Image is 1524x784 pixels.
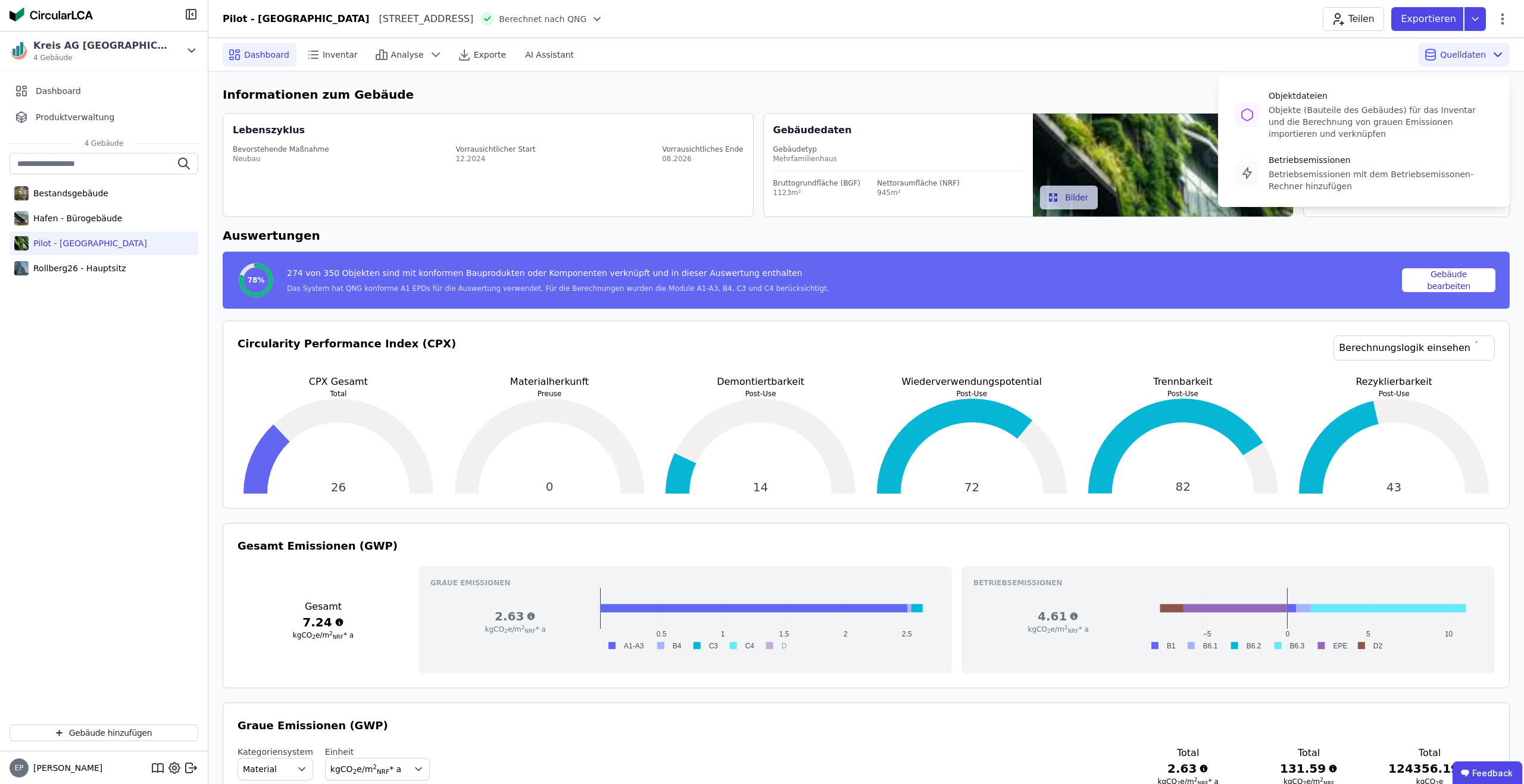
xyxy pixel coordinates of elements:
[333,634,343,640] sub: NRF
[1388,746,1471,760] h3: Total
[973,608,1143,625] h3: 4.61
[474,49,506,61] span: Exporte
[525,49,574,61] span: AI Assistant
[1082,389,1284,399] p: Post-Use
[391,49,424,61] span: Analyse
[504,628,508,634] sub: 2
[36,85,81,97] span: Dashboard
[499,13,586,25] span: Berechnet nach QNG
[223,86,1510,104] h6: Informationen zum Gebäude
[10,7,93,21] img: Concular
[1402,268,1495,292] button: Gebäude bearbeiten
[29,262,126,274] div: Rollberg26 - Hauptsitz
[773,145,1024,154] div: Gebäudetyp
[238,375,439,389] p: CPX Gesamt
[877,178,960,188] div: Nettoraumfläche (NRF)
[238,600,409,614] h3: Gesamt
[430,578,940,588] h3: Graue Emissionen
[233,145,329,154] div: Bevorstehende Maßnahme
[1028,625,1089,634] span: kgCO e/m * a
[373,763,377,770] sup: 2
[312,634,316,640] sub: 2
[1064,625,1068,631] sup: 2
[29,237,147,249] div: Pilot - [GEOGRAPHIC_DATA]
[1440,49,1486,61] span: Quelldaten
[1067,628,1078,634] sub: NRF
[10,725,198,741] button: Gebäude hinzufügen
[871,375,1073,389] p: Wiederverwendungspotential
[14,184,29,203] img: Bestandsgebäude
[1269,168,1492,192] div: Betriebsemissionen mit dem Betriebsemissonen-Rechner hinzufügen
[238,389,439,399] p: Total
[1333,335,1495,360] a: Berechnungslogik einsehen
[1147,760,1229,777] h3: 2.63
[287,267,829,284] div: 274 von 350 Objekten sind mit konformen Bauprodukten oder Komponenten verknüpft und in dieser Aus...
[1267,746,1350,760] h3: Total
[14,209,29,228] img: Hafen - Bürogebäude
[662,154,743,164] div: 08.2026
[973,578,1483,588] h3: Betriebsemissionen
[1320,777,1323,783] sup: 2
[1269,154,1492,166] div: Betriebsemissionen
[33,39,170,53] div: Kreis AG [GEOGRAPHIC_DATA]
[1047,628,1051,634] sub: 2
[238,717,1495,734] h3: Graue Emissionen (GWP)
[773,123,1033,137] div: Gebäudedaten
[430,608,600,625] h3: 2.63
[233,154,329,164] div: Neubau
[524,628,535,634] sub: NRF
[238,614,409,631] h3: 7.24
[377,768,389,775] sub: NRF
[662,145,743,154] div: Vorrausichtliches Ende
[287,284,829,293] div: Das System hat QNG konforme A1 EPDs für die Auswertung verwendet. Für die Berechnungen wurden die...
[370,12,474,26] div: [STREET_ADDRESS]
[455,154,535,164] div: 12.2024
[238,746,313,758] label: Kategoriensystem
[248,275,265,285] span: 78%
[238,538,1495,554] h3: Gesamt Emissionen (GWP)
[1269,104,1492,140] div: Objekte (Bauteile des Gebäudes) für das Inventar und die Berechnung von grauen Emissionen importi...
[1147,746,1229,760] h3: Total
[244,49,289,61] span: Dashboard
[238,335,456,375] h3: Circularity Performance Index (CPX)
[293,631,354,639] span: kgCO e/m * a
[238,758,313,780] button: Material
[1040,186,1098,209] button: Bilder
[14,234,29,253] img: Pilot - Green Building
[10,41,29,60] img: Kreis AG Germany
[323,49,358,61] span: Inventar
[773,178,861,188] div: Bruttogrundfläche (BGF)
[1388,760,1471,777] h3: 124356.19
[330,764,401,774] span: kgCO e/m * a
[449,375,651,389] p: Materialherkunft
[223,227,1510,244] h6: Auswertungen
[1194,777,1198,783] sup: 2
[660,389,861,399] p: Post-Use
[325,758,430,780] button: kgCO2e/m2NRF* a
[1082,375,1284,389] p: Trennbarkeit
[773,188,861,197] div: 1123m²
[660,375,861,389] p: Demontiertbarkeit
[521,625,525,631] sup: 2
[1267,760,1350,777] h3: 131.59
[33,53,170,62] span: 4 Gebäude
[233,123,305,137] div: Lebenszyklus
[455,145,535,154] div: Vorrausichtlicher Start
[1293,375,1495,389] p: Rezyklierbarkeit
[36,111,114,123] span: Produktverwaltung
[29,187,108,199] div: Bestandsgebäude
[15,764,24,772] span: EP
[73,139,136,148] span: 4 Gebäude
[223,12,370,26] div: Pilot - [GEOGRAPHIC_DATA]
[14,259,29,278] img: Rollberg26 - Hauptsitz
[353,768,357,775] sub: 2
[449,389,651,399] p: Preuse
[243,763,277,775] span: Material
[1401,12,1459,26] p: Exportieren
[29,212,122,224] div: Hafen - Bürogebäude
[1269,90,1492,102] div: Objektdateien
[329,631,333,636] sup: 2
[1293,389,1495,399] p: Post-Use
[871,389,1073,399] p: Post-Use
[325,746,430,758] label: Einheit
